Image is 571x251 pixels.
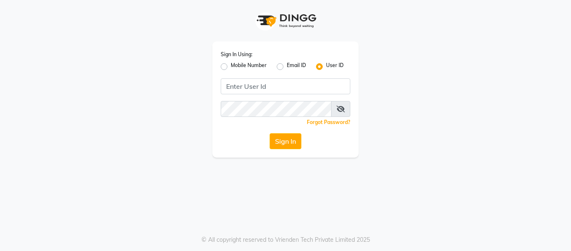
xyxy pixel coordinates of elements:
[270,133,301,149] button: Sign In
[221,78,350,94] input: Username
[326,62,344,72] label: User ID
[231,62,267,72] label: Mobile Number
[307,119,350,125] a: Forgot Password?
[252,8,319,33] img: logo1.svg
[287,62,306,72] label: Email ID
[221,101,331,117] input: Username
[221,51,252,58] label: Sign In Using:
